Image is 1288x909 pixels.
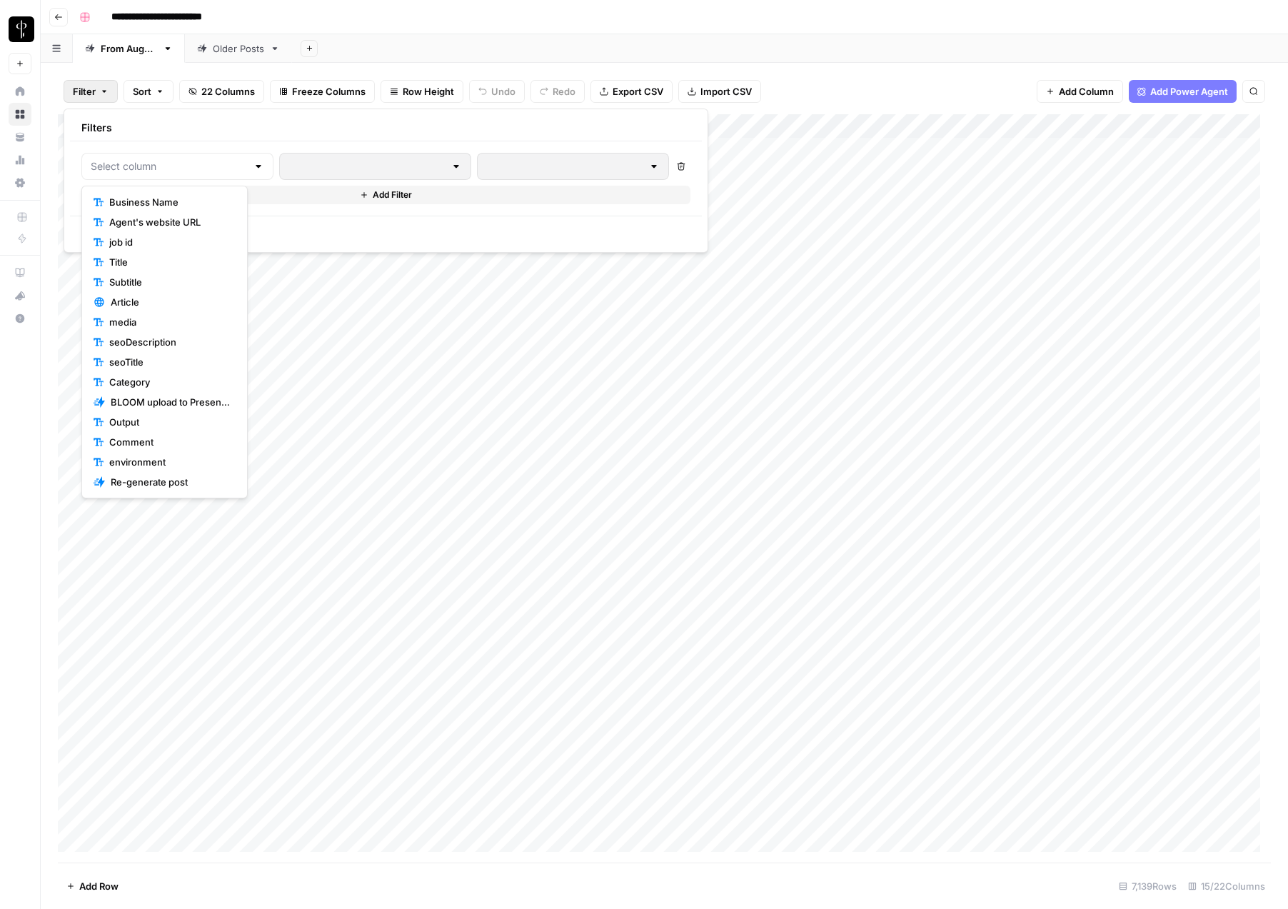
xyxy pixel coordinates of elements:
[109,255,230,269] span: Title
[1059,84,1114,99] span: Add Column
[111,475,230,489] span: Re-generate post
[70,115,702,141] div: Filters
[1150,84,1228,99] span: Add Power Agent
[553,84,575,99] span: Redo
[292,84,366,99] span: Freeze Columns
[1182,875,1271,898] div: 15/22 Columns
[109,215,230,229] span: Agent's website URL
[109,455,230,469] span: environment
[530,80,585,103] button: Redo
[9,126,31,149] a: Your Data
[9,103,31,126] a: Browse
[403,84,454,99] span: Row Height
[73,84,96,99] span: Filter
[109,195,230,209] span: Business Name
[73,34,185,63] a: From [DATE]
[109,375,230,389] span: Category
[109,415,230,429] span: Output
[64,80,118,103] button: Filter
[9,16,34,42] img: LP Production Workloads Logo
[213,41,264,56] div: Older Posts
[179,80,264,103] button: 22 Columns
[9,284,31,307] button: What's new?
[9,149,31,171] a: Usage
[79,879,119,893] span: Add Row
[9,171,31,194] a: Settings
[700,84,752,99] span: Import CSV
[109,235,230,249] span: job id
[590,80,673,103] button: Export CSV
[124,80,173,103] button: Sort
[111,395,230,409] span: BLOOM upload to Presence (after Human Review)
[109,435,230,449] span: Comment
[81,186,690,204] button: Add Filter
[1113,875,1182,898] div: 7,139 Rows
[1129,80,1237,103] button: Add Power Agent
[9,80,31,103] a: Home
[109,275,230,289] span: Subtitle
[1037,80,1123,103] button: Add Column
[9,285,31,306] div: What's new?
[469,80,525,103] button: Undo
[58,875,127,898] button: Add Row
[133,84,151,99] span: Sort
[101,41,157,56] div: From [DATE]
[109,355,230,369] span: seoTitle
[381,80,463,103] button: Row Height
[613,84,663,99] span: Export CSV
[111,295,230,309] span: Article
[64,109,708,253] div: Filter
[185,34,292,63] a: Older Posts
[373,189,412,201] span: Add Filter
[9,307,31,330] button: Help + Support
[678,80,761,103] button: Import CSV
[9,11,31,47] button: Workspace: LP Production Workloads
[270,80,375,103] button: Freeze Columns
[109,335,230,349] span: seoDescription
[201,84,255,99] span: 22 Columns
[109,315,230,329] span: media
[491,84,515,99] span: Undo
[91,159,247,174] input: Select column
[9,261,31,284] a: AirOps Academy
